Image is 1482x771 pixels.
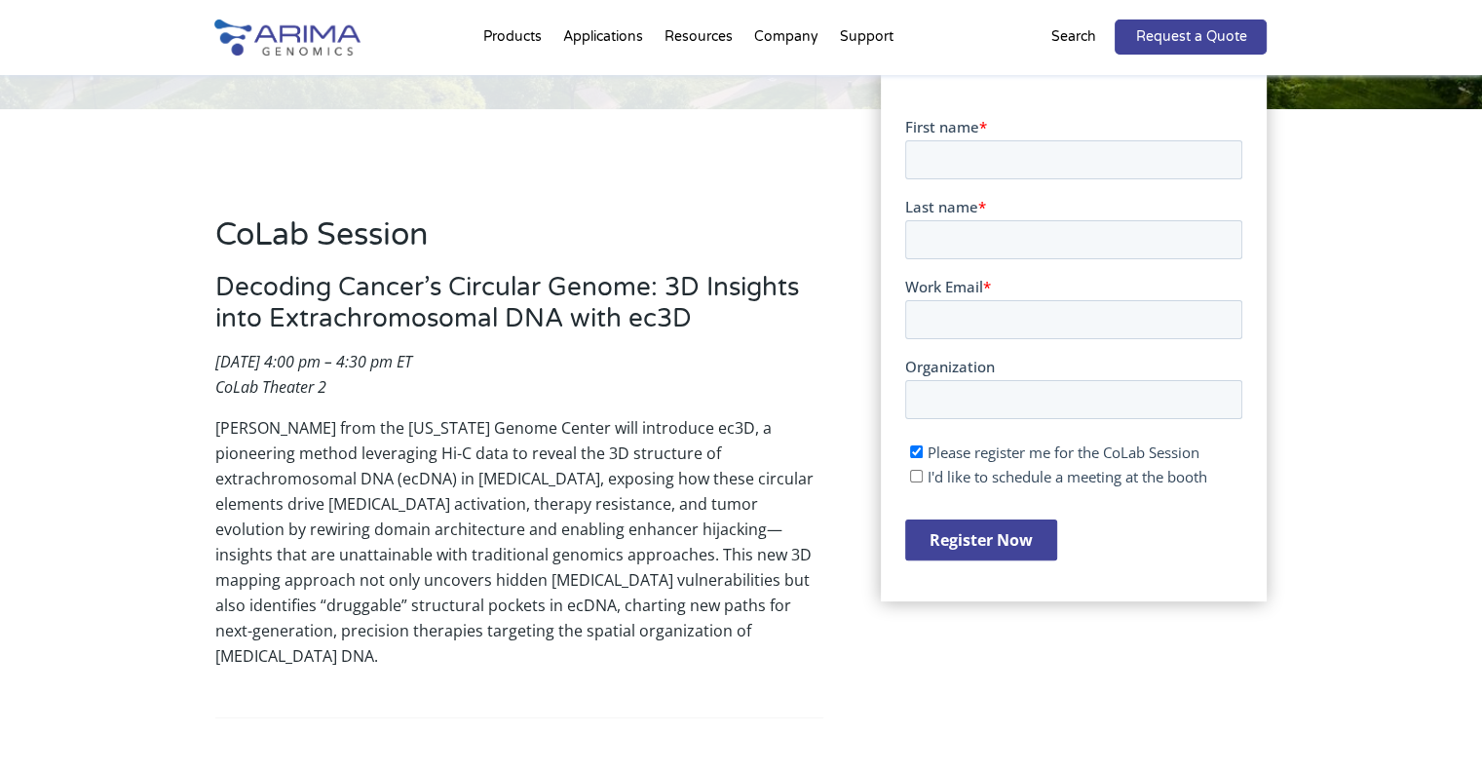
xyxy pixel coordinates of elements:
[215,376,326,398] em: CoLab Theater 2
[215,351,412,372] em: [DATE] 4:00 pm – 4:30 pm ET
[214,19,361,56] img: Arima-Genomics-logo
[215,272,823,349] h3: Decoding Cancer’s Circular Genome: 3D Insights into Extrachromosomal DNA with ec3D
[215,213,823,272] h2: CoLab Session
[1050,24,1095,50] p: Search
[215,415,823,669] p: [PERSON_NAME] from the [US_STATE] Genome Center will introduce ec3D, a pioneering method leveragi...
[905,117,1242,578] iframe: Form 0
[1115,19,1267,55] a: Request a Quote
